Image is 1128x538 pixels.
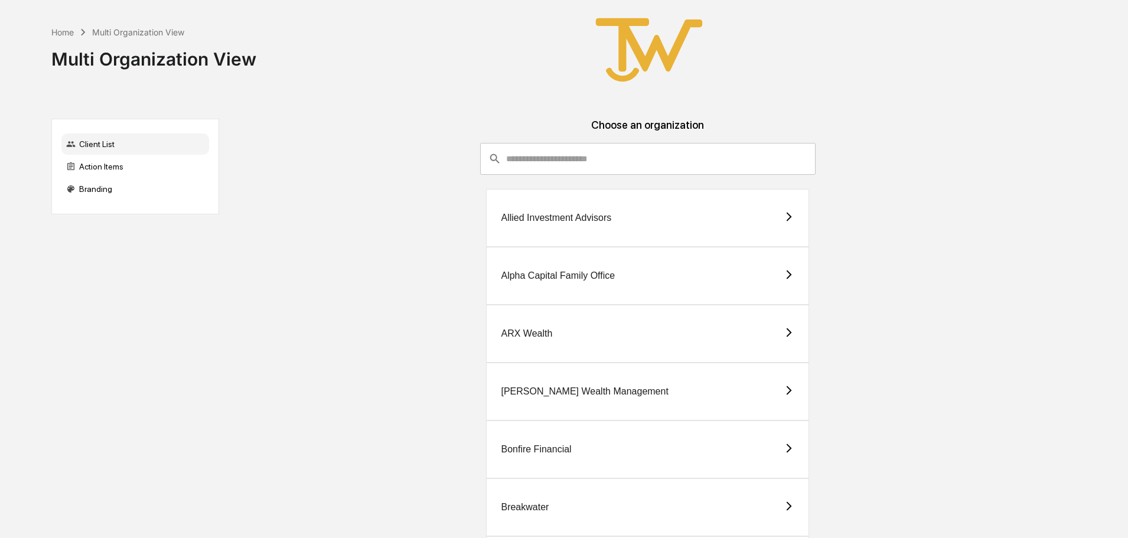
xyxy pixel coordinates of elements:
[51,27,74,37] div: Home
[61,156,209,177] div: Action Items
[229,119,1067,143] div: Choose an organization
[501,328,552,339] div: ARX Wealth
[51,39,256,70] div: Multi Organization View
[480,143,816,175] div: consultant-dashboard__filter-organizations-search-bar
[501,444,571,455] div: Bonfire Financial
[501,502,549,513] div: Breakwater
[501,386,668,397] div: [PERSON_NAME] Wealth Management
[92,27,184,37] div: Multi Organization View
[61,178,209,200] div: Branding
[501,270,615,281] div: Alpha Capital Family Office
[61,133,209,155] div: Client List
[590,9,708,90] img: True West
[501,213,611,223] div: Allied Investment Advisors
